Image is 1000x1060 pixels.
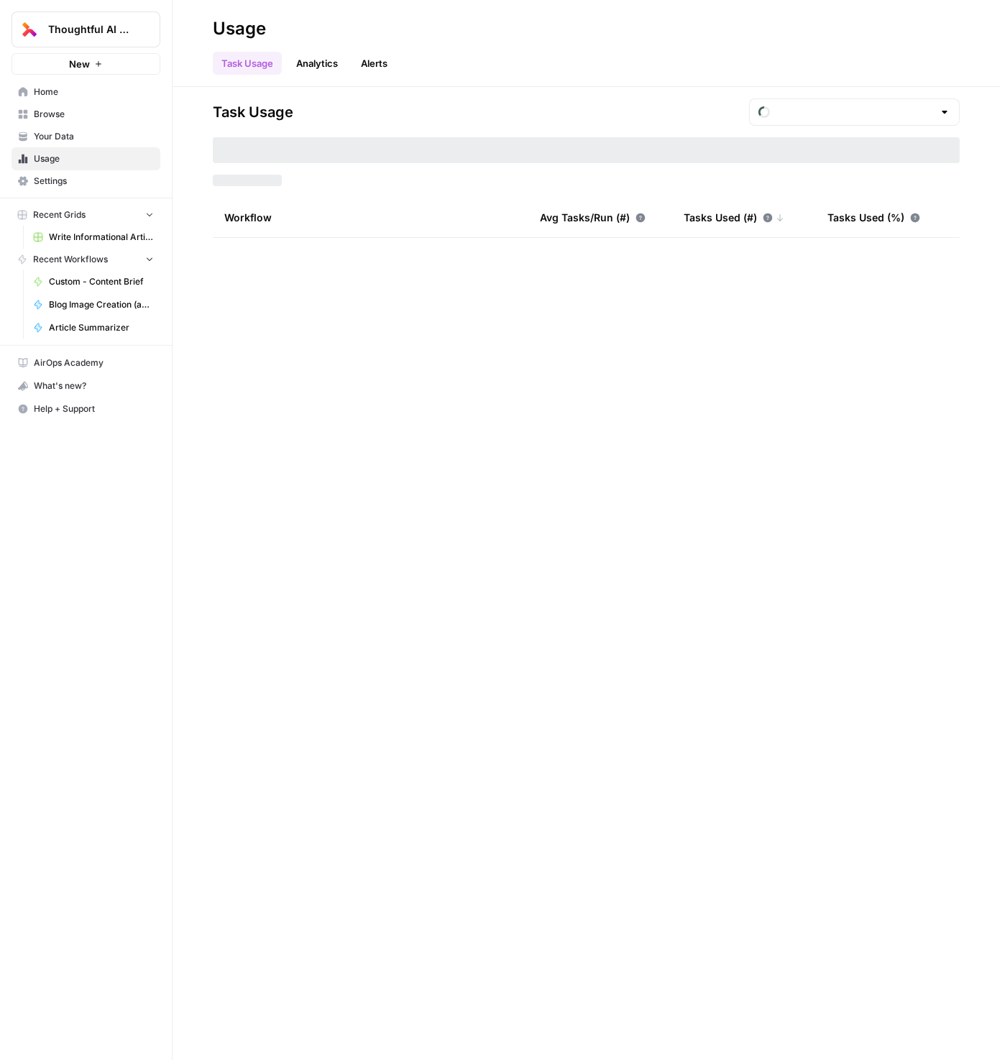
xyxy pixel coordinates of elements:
a: AirOps Academy [12,351,160,374]
button: Recent Grids [12,204,160,226]
a: Analytics [288,52,347,75]
span: New [69,57,90,71]
span: Browse [34,108,154,121]
span: Write Informational Article [49,231,154,244]
div: Tasks Used (%) [827,198,920,237]
div: What's new? [12,375,160,397]
span: Settings [34,175,154,188]
span: Task Usage [213,102,293,122]
div: Tasks Used (#) [684,198,784,237]
span: Help + Support [34,402,154,415]
span: AirOps Academy [34,356,154,369]
a: Your Data [12,125,160,148]
span: Usage [34,152,154,165]
button: Recent Workflows [12,249,160,270]
a: Usage [12,147,160,170]
button: Help + Support [12,397,160,420]
a: Custom - Content Brief [27,270,160,293]
img: Thoughtful AI Content Engine Logo [17,17,42,42]
a: Blog Image Creation (ad hoc) [27,293,160,316]
span: Article Summarizer [49,321,154,334]
div: Avg Tasks/Run (#) [540,198,646,237]
button: Workspace: Thoughtful AI Content Engine [12,11,160,47]
span: Recent Workflows [33,253,108,266]
a: Write Informational Article [27,226,160,249]
span: Your Data [34,130,154,143]
div: Usage [213,17,266,40]
a: Settings [12,170,160,193]
a: Browse [12,103,160,126]
span: Recent Grids [33,208,86,221]
a: Home [12,80,160,103]
a: Alerts [352,52,396,75]
span: Home [34,86,154,98]
a: Article Summarizer [27,316,160,339]
button: New [12,53,160,75]
span: Blog Image Creation (ad hoc) [49,298,154,311]
span: Custom - Content Brief [49,275,154,288]
div: Workflow [224,198,517,237]
span: Thoughtful AI Content Engine [48,22,135,37]
button: What's new? [12,374,160,397]
a: Task Usage [213,52,282,75]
